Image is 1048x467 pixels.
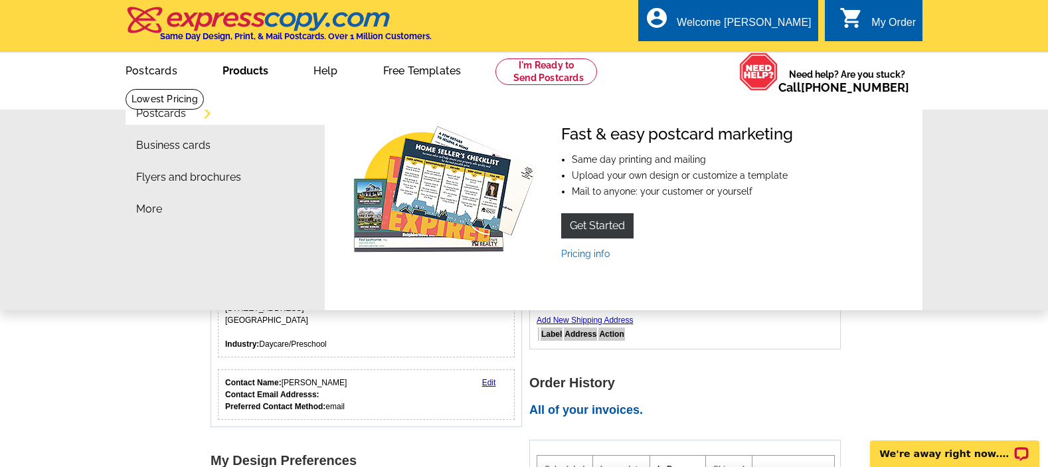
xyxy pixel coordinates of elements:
h4: Fast & easy postcard marketing [561,125,793,144]
span: Call [778,80,909,94]
a: Postcards [136,108,186,119]
i: shopping_cart [839,6,863,30]
strong: Contact Name: [225,378,282,387]
a: Add New Shipping Address [537,316,633,325]
a: More [136,204,162,215]
div: Who should we contact regarding order issues? [218,369,515,420]
th: Label [541,327,563,341]
a: Same Day Design, Print, & Mail Postcards. Over 1 Million Customers. [126,16,432,41]
a: Edit [482,378,496,387]
th: Action [598,327,624,341]
a: Get Started [561,213,634,238]
img: help [739,52,778,91]
strong: Preferred Contact Method: [225,402,325,411]
strong: Industry: [225,339,259,349]
a: Postcards [104,54,199,85]
a: shopping_cart My Order [839,15,916,31]
h4: Same Day Design, Print, & Mail Postcards. Over 1 Million Customers. [160,31,432,41]
a: Help [292,54,359,85]
a: Flyers and brochures [136,172,241,183]
i: account_circle [645,6,669,30]
th: Address [564,327,597,341]
a: Pricing info [561,248,610,259]
li: Same day printing and mailing [572,155,793,164]
h2: All of your invoices. [529,403,848,418]
div: Welcome [PERSON_NAME] [677,17,811,35]
div: [PERSON_NAME] email [225,377,347,413]
iframe: LiveChat chat widget [861,425,1048,467]
span: Need help? Are you stuck? [778,68,916,94]
img: Fast & easy postcard marketing [349,125,540,258]
a: Free Templates [362,54,483,85]
div: My Order [871,17,916,35]
li: Upload your own design or customize a template [572,171,793,180]
li: Mail to anyone: your customer or yourself [572,187,793,196]
h1: Order History [529,376,848,390]
a: Products [201,54,290,85]
a: Business cards [136,140,211,151]
strong: Contact Email Addresss: [225,390,319,399]
a: [PHONE_NUMBER] [801,80,909,94]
